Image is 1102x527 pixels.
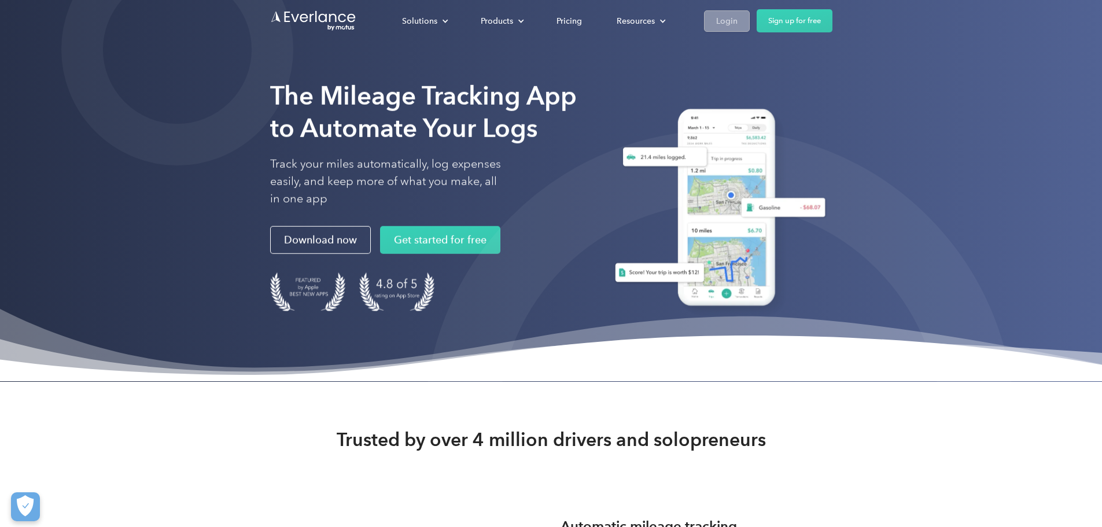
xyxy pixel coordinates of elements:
[402,14,437,28] div: Solutions
[270,272,345,311] img: Badge for Featured by Apple Best New Apps
[704,10,750,32] a: Login
[757,9,832,32] a: Sign up for free
[380,226,500,254] a: Get started for free
[716,14,738,28] div: Login
[337,428,766,451] strong: Trusted by over 4 million drivers and solopreneurs
[481,14,513,28] div: Products
[270,80,577,143] strong: The Mileage Tracking App to Automate Your Logs
[359,272,434,311] img: 4.9 out of 5 stars on the app store
[601,100,832,319] img: Everlance, mileage tracker app, expense tracking app
[545,11,594,31] a: Pricing
[270,226,371,254] a: Download now
[617,14,655,28] div: Resources
[390,11,458,31] div: Solutions
[556,14,582,28] div: Pricing
[605,11,675,31] div: Resources
[270,10,357,32] a: Go to homepage
[11,492,40,521] button: Cookies Settings
[469,11,533,31] div: Products
[270,156,502,208] p: Track your miles automatically, log expenses easily, and keep more of what you make, all in one app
